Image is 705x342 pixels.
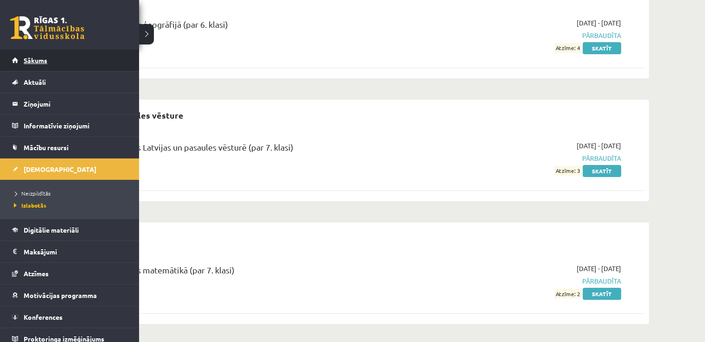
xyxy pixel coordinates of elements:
[24,143,69,152] span: Mācību resursi
[24,313,63,321] span: Konferences
[577,264,621,273] span: [DATE] - [DATE]
[12,263,127,284] a: Atzīmes
[12,190,51,197] span: Neizpildītās
[554,289,581,298] span: Atzīme: 2
[12,202,46,209] span: Izlabotās
[577,18,621,28] span: [DATE] - [DATE]
[24,165,96,173] span: [DEMOGRAPHIC_DATA]
[70,18,432,35] div: Diagnostikas darbs ģeogrāfijā (par 6. klasi)
[446,276,621,286] span: Pārbaudīta
[12,306,127,328] a: Konferences
[70,141,432,158] div: Diagnostikas darbs Latvijas un pasaules vēsturē (par 7. klasi)
[12,189,130,197] a: Neizpildītās
[12,201,130,209] a: Izlabotās
[583,165,621,177] a: Skatīt
[583,42,621,54] a: Skatīt
[24,291,97,299] span: Motivācijas programma
[12,93,127,114] a: Ziņojumi
[446,31,621,40] span: Pārbaudīta
[12,219,127,241] a: Digitālie materiāli
[12,50,127,71] a: Sākums
[12,241,127,262] a: Maksājumi
[10,16,84,39] a: Rīgas 1. Tālmācības vidusskola
[12,158,127,180] a: [DEMOGRAPHIC_DATA]
[24,56,47,64] span: Sākums
[12,285,127,306] a: Motivācijas programma
[12,137,127,158] a: Mācību resursi
[24,93,127,114] legend: Ziņojumi
[24,226,79,234] span: Digitālie materiāli
[12,71,127,93] a: Aktuāli
[12,115,127,136] a: Informatīvie ziņojumi
[24,241,127,262] legend: Maksājumi
[446,153,621,163] span: Pārbaudīta
[554,166,581,176] span: Atzīme: 3
[577,141,621,151] span: [DATE] - [DATE]
[583,288,621,300] a: Skatīt
[554,43,581,53] span: Atzīme: 4
[24,269,49,278] span: Atzīmes
[24,78,46,86] span: Aktuāli
[24,115,127,136] legend: Informatīvie ziņojumi
[70,264,432,281] div: Diagnostikas darbs matemātikā (par 7. klasi)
